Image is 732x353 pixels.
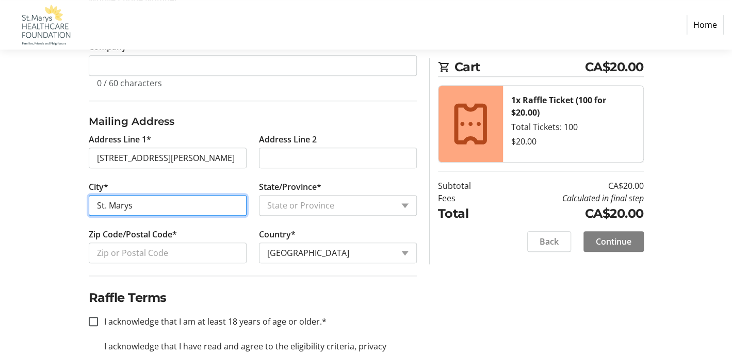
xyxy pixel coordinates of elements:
h2: Raffle Terms [89,288,417,307]
label: Address Line 2 [259,133,317,146]
td: Total [438,204,497,223]
span: Continue [596,235,631,248]
span: Cart [454,58,585,76]
label: Country* [259,228,296,240]
div: $20.00 [511,135,635,148]
a: Home [687,15,724,35]
td: CA$20.00 [497,204,644,223]
td: Calculated in final step [497,192,644,204]
strong: 1x Raffle Ticket (100 for $20.00) [511,94,606,118]
h3: Mailing Address [89,114,417,129]
label: State/Province* [259,181,321,193]
span: Back [540,235,559,248]
input: City [89,195,247,216]
button: Back [527,231,571,252]
tr-character-limit: 0 / 60 characters [97,77,162,89]
label: City* [89,181,108,193]
label: I acknowledge that I am at least 18 years of age or older.* [98,315,327,328]
img: St. Marys Healthcare Foundation's Logo [8,4,82,45]
span: CA$20.00 [585,58,644,76]
div: Total Tickets: 100 [511,121,635,133]
button: Continue [583,231,644,252]
td: Fees [438,192,497,204]
input: Address [89,148,247,168]
label: Address Line 1* [89,133,151,146]
td: Subtotal [438,180,497,192]
label: Zip Code/Postal Code* [89,228,177,240]
input: Zip or Postal Code [89,243,247,263]
td: CA$20.00 [497,180,644,192]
